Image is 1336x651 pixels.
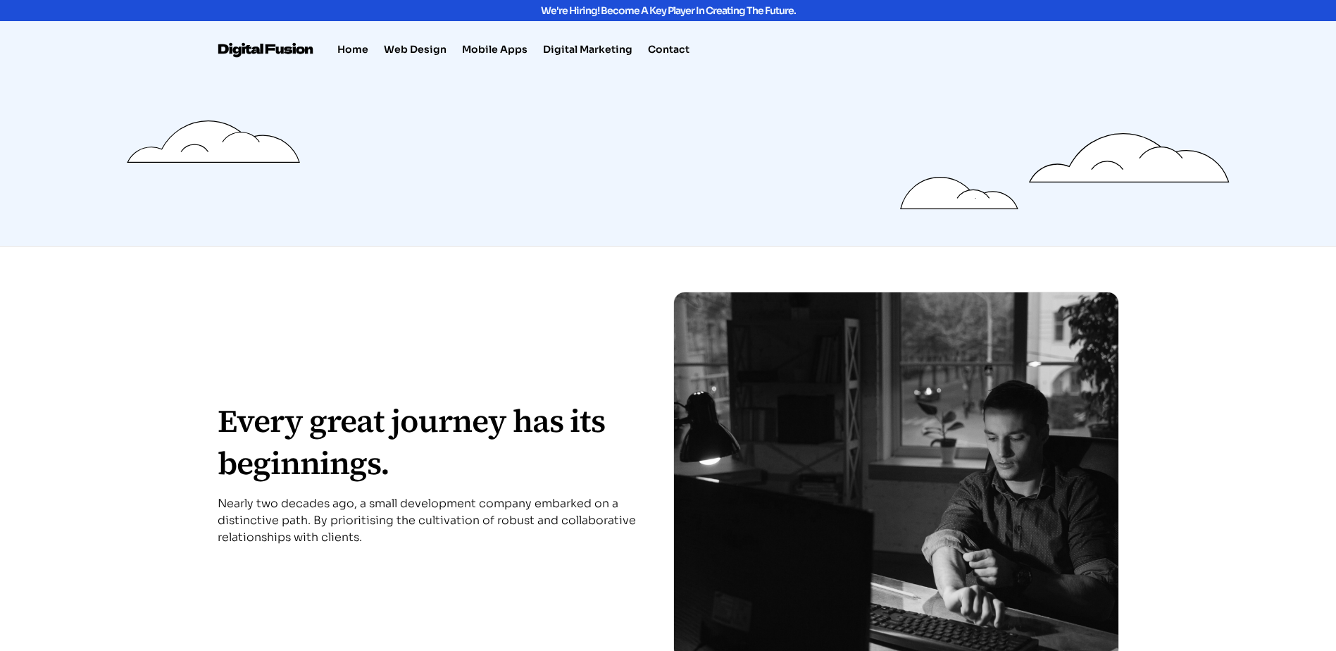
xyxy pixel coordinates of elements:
a: Mobile Apps [462,41,527,58]
h2: Every great journey has its beginnings. [218,399,651,484]
a: Home [337,41,368,58]
a: Web Design [384,41,447,58]
a: Contact [648,41,689,58]
div: We're hiring! Become a key player in creating the future. [308,6,1029,15]
a: Digital Marketing [543,41,632,58]
p: Nearly two decades ago, a small development company embarked on a distinctive path. By prioritisi... [218,495,651,546]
